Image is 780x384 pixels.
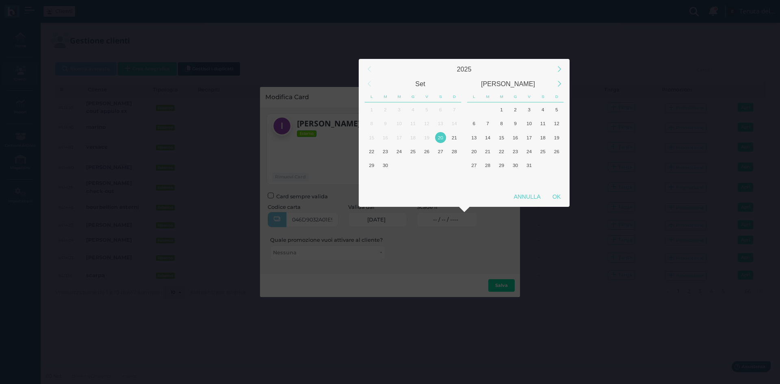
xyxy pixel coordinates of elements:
[481,117,495,130] div: Martedì, Ottobre 7
[392,158,406,172] div: Mercoledì, Ottobre 1
[360,75,378,93] div: Previous Month
[365,172,379,186] div: Lunedì, Ottobre 6
[420,117,433,130] div: Venerdì, Settembre 12
[546,189,567,204] div: OK
[467,172,481,186] div: Lunedì, Novembre 3
[447,158,461,172] div: Domenica, Ottobre 5
[524,146,535,157] div: 24
[421,146,432,157] div: 26
[522,158,536,172] div: Venerdì, Ottobre 31
[509,102,522,116] div: Giovedì, Ottobre 2
[379,144,392,158] div: Martedì, Settembre 23
[379,130,392,144] div: Martedì, Settembre 16
[407,132,418,143] div: 18
[510,132,521,143] div: 16
[435,118,446,129] div: 13
[481,172,495,186] div: Martedì, Novembre 4
[366,118,377,129] div: 8
[406,130,420,144] div: Giovedì, Settembre 18
[420,130,433,144] div: Venerdì, Settembre 19
[407,104,418,115] div: 4
[468,118,479,129] div: 6
[496,146,507,157] div: 22
[482,132,493,143] div: 14
[449,146,460,157] div: 28
[421,118,432,129] div: 12
[510,104,521,115] div: 2
[392,130,406,144] div: Mercoledì, Settembre 17
[394,132,405,143] div: 17
[421,104,432,115] div: 5
[394,146,405,157] div: 24
[551,118,562,129] div: 12
[468,160,479,171] div: 27
[522,130,536,144] div: Venerdì, Ottobre 17
[550,130,563,144] div: Domenica, Ottobre 19
[496,118,507,129] div: 8
[536,130,550,144] div: Sabato, Ottobre 18
[495,117,509,130] div: Mercoledì, Ottobre 8
[392,144,406,158] div: Mercoledì, Settembre 24
[495,172,509,186] div: Mercoledì, Novembre 5
[468,146,479,157] div: 20
[379,117,392,130] div: Martedì, Settembre 9
[481,91,495,102] div: Martedì
[447,144,461,158] div: Domenica, Settembre 28
[509,91,522,102] div: Giovedì
[550,172,563,186] div: Domenica, Novembre 9
[406,144,420,158] div: Giovedì, Settembre 25
[392,102,406,116] div: Mercoledì, Settembre 3
[510,146,521,157] div: 23
[420,102,433,116] div: Venerdì, Settembre 5
[509,172,522,186] div: Giovedì, Novembre 6
[365,117,379,130] div: Lunedì, Settembre 8
[467,144,481,158] div: Lunedì, Ottobre 20
[433,102,447,116] div: Sabato, Settembre 6
[522,102,536,116] div: Venerdì, Ottobre 3
[524,132,535,143] div: 17
[406,102,420,116] div: Giovedì, Settembre 4
[449,118,460,129] div: 14
[392,172,406,186] div: Mercoledì, Ottobre 8
[447,117,461,130] div: Domenica, Settembre 14
[522,144,536,158] div: Venerdì, Ottobre 24
[366,160,377,171] div: 29
[536,102,550,116] div: Sabato, Ottobre 4
[509,117,522,130] div: Giovedì, Ottobre 9
[420,91,434,102] div: Venerdì
[536,144,550,158] div: Sabato, Ottobre 25
[496,160,507,171] div: 29
[481,102,495,116] div: Martedì, Settembre 30
[435,104,446,115] div: 6
[420,144,433,158] div: Venerdì, Settembre 26
[392,91,406,102] div: Mercoledì
[24,7,54,13] span: Assistenza
[522,91,536,102] div: Venerdì
[406,117,420,130] div: Giovedì, Settembre 11
[467,117,481,130] div: Lunedì, Ottobre 6
[394,118,405,129] div: 10
[447,102,461,116] div: Domenica, Settembre 7
[433,172,447,186] div: Sabato, Ottobre 11
[420,158,433,172] div: Venerdì, Ottobre 3
[536,158,550,172] div: Sabato, Novembre 1
[365,91,379,102] div: Lunedì
[550,144,563,158] div: Domenica, Ottobre 26
[421,132,432,143] div: 19
[509,144,522,158] div: Giovedì, Ottobre 23
[551,132,562,143] div: 19
[360,61,378,78] div: Previous Year
[447,172,461,186] div: Domenica, Ottobre 12
[481,144,495,158] div: Martedì, Ottobre 21
[496,132,507,143] div: 15
[406,172,420,186] div: Giovedì, Ottobre 9
[447,91,461,102] div: Domenica
[366,132,377,143] div: 15
[394,104,405,115] div: 3
[536,91,550,102] div: Sabato
[550,158,563,172] div: Domenica, Novembre 2
[435,146,446,157] div: 27
[433,158,447,172] div: Sabato, Ottobre 4
[435,132,446,143] div: 20
[420,172,433,186] div: Venerdì, Ottobre 10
